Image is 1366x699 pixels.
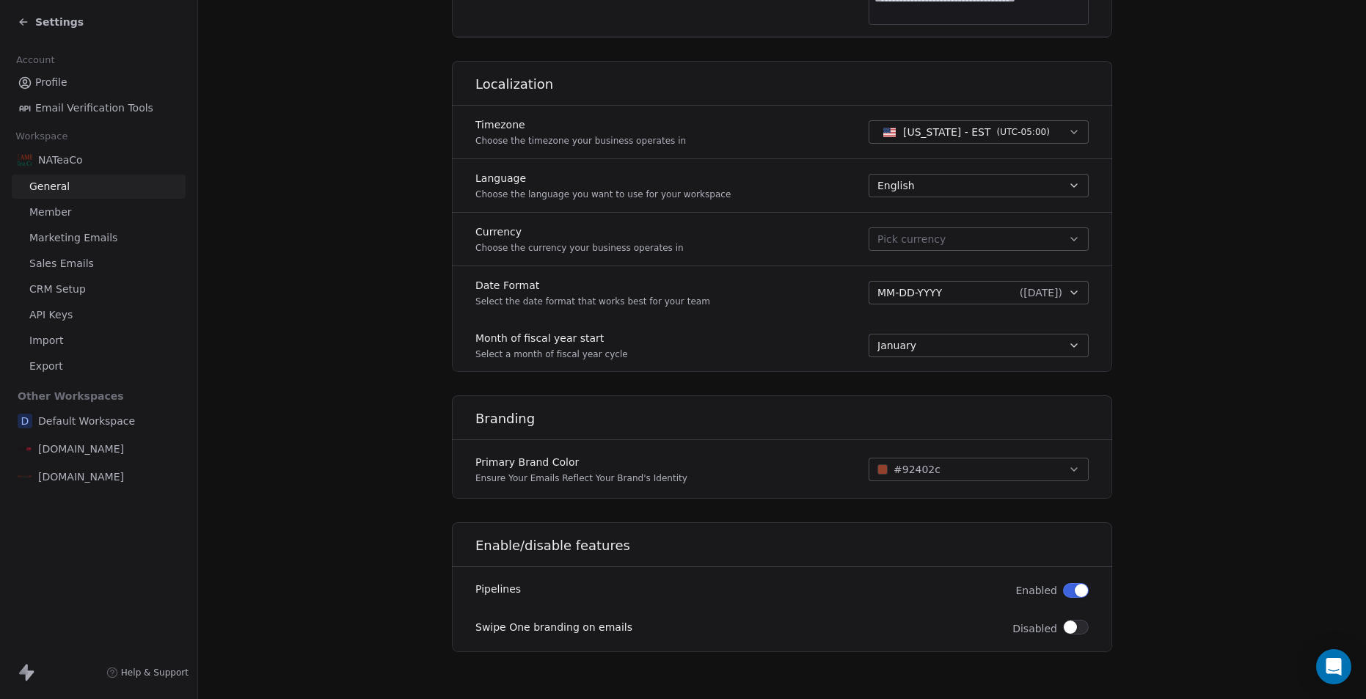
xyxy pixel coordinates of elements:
p: Ensure Your Emails Reflect Your Brand's Identity [475,472,687,484]
span: Settings [35,15,84,29]
span: Import [29,333,63,348]
a: Member [12,200,186,224]
span: Pick currency [877,232,946,247]
p: Select the date format that works best for your team [475,296,710,307]
span: [DOMAIN_NAME] [38,442,124,456]
span: Account [10,49,61,71]
button: Pick currency [869,227,1089,251]
span: MM-DD-YYYY [877,285,942,300]
button: [US_STATE] - EST(UTC-05:00) [869,120,1089,144]
span: Email Verification Tools [35,100,153,116]
span: [US_STATE] - EST [903,125,991,139]
a: Sales Emails [12,252,186,276]
label: Language [475,171,731,186]
label: Date Format [475,278,710,293]
div: Open Intercom Messenger [1316,649,1351,684]
label: Swipe One branding on emails [475,620,632,634]
span: ( UTC-05:00 ) [997,125,1050,139]
p: Choose the language you want to use for your workspace [475,189,731,200]
label: Timezone [475,117,686,132]
span: Other Workspaces [12,384,130,408]
p: Choose the timezone your business operates in [475,135,686,147]
h1: Enable/disable features [475,537,1113,555]
span: Marketing Emails [29,230,117,246]
h1: Localization [475,76,1113,93]
span: Workspace [10,125,74,147]
p: Select a month of fiscal year cycle [475,348,628,360]
span: CRM Setup [29,282,86,297]
a: Help & Support [106,667,189,678]
a: API Keys [12,303,186,327]
img: native_american_tea_1745597236__86438.webp [18,153,32,167]
span: [DOMAIN_NAME] [38,469,124,484]
a: Email Verification Tools [12,96,186,120]
span: Member [29,205,72,220]
span: Profile [35,75,67,90]
span: Export [29,359,63,374]
label: Pipelines [475,582,521,596]
span: General [29,179,70,194]
a: General [12,175,186,199]
span: Help & Support [121,667,189,678]
p: Choose the currency your business operates in [475,242,684,254]
a: Marketing Emails [12,226,186,250]
a: Profile [12,70,186,95]
span: Disabled [1012,621,1057,636]
span: Enabled [1015,583,1057,598]
img: native%20coffee%20logo.png [18,469,32,484]
button: #92402c [869,458,1089,481]
span: January [877,338,916,353]
span: Sales Emails [29,256,94,271]
a: Settings [18,15,84,29]
a: CRM Setup [12,277,186,301]
span: D [18,414,32,428]
a: Export [12,354,186,378]
label: Primary Brand Color [475,455,687,469]
span: NATeaCo [38,153,83,167]
span: #92402c [894,462,941,477]
label: Month of fiscal year start [475,331,628,345]
span: ( [DATE] ) [1020,285,1062,300]
span: Default Workspace [38,414,135,428]
span: English [877,178,915,193]
a: Import [12,329,186,353]
label: Currency [475,224,684,239]
span: API Keys [29,307,73,323]
img: coffee_clear.png [18,442,32,456]
h1: Branding [475,410,1113,428]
